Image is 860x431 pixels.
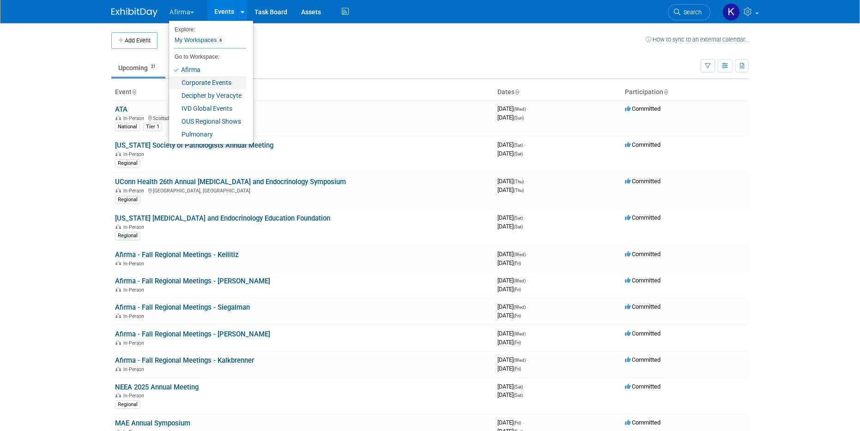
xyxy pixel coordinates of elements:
[497,178,527,185] span: [DATE]
[514,331,526,336] span: (Wed)
[497,277,528,284] span: [DATE]
[497,286,521,293] span: [DATE]
[115,261,121,265] img: In-Person Event
[115,303,250,311] a: Afirma - Fall Regional Meetings - Siegalman
[123,366,147,372] span: In-Person
[123,393,147,399] span: In-Person
[621,84,749,100] th: Participation
[497,223,523,230] span: [DATE]
[111,59,165,77] a: Upcoming21
[497,303,528,310] span: [DATE]
[514,115,524,120] span: (Sun)
[625,330,660,337] span: Committed
[132,88,136,96] a: Sort by Event Name
[497,312,521,319] span: [DATE]
[625,419,660,426] span: Committed
[625,178,660,185] span: Committed
[527,105,528,112] span: -
[497,214,526,221] span: [DATE]
[169,128,246,141] a: Pulmonary
[514,252,526,257] span: (Wed)
[169,24,246,32] li: Explore:
[143,123,162,131] div: Tier 1
[115,141,273,150] a: [US_STATE] Society of Pathologists Annual Meeting
[115,383,199,391] a: NEEA 2025 Annual Meeting
[497,114,524,121] span: [DATE]
[115,123,140,131] div: National
[514,261,521,266] span: (Fri)
[514,358,526,363] span: (Wed)
[722,3,740,21] img: Keirsten Davis
[123,340,147,346] span: In-Person
[527,330,528,337] span: -
[497,105,528,112] span: [DATE]
[115,401,140,409] div: Regional
[115,340,121,345] img: In-Person Event
[497,251,528,257] span: [DATE]
[497,330,528,337] span: [DATE]
[625,383,660,390] span: Committed
[123,151,147,157] span: In-Person
[524,383,526,390] span: -
[514,179,524,184] span: (Thu)
[115,287,121,292] img: In-Person Event
[111,84,494,100] th: Event
[514,151,523,156] span: (Sat)
[663,88,668,96] a: Sort by Participation Type
[497,339,521,346] span: [DATE]
[115,115,121,120] img: In-Person Event
[115,251,239,259] a: Afirma - Fall Regional Meetings - Keilitiz
[174,32,246,48] a: My Workspaces6
[497,419,524,426] span: [DATE]
[169,89,246,102] a: Decipher by Veracyte
[115,196,140,204] div: Regional
[494,84,621,100] th: Dates
[115,330,270,338] a: Afirma - Fall Regional Meetings - [PERSON_NAME]
[497,356,528,363] span: [DATE]
[115,114,490,121] div: Scottsdale, [GEOGRAPHIC_DATA]
[123,287,147,293] span: In-Person
[123,261,147,267] span: In-Person
[514,278,526,283] span: (Wed)
[514,224,523,229] span: (Sat)
[115,188,121,192] img: In-Person Event
[169,76,246,89] a: Corporate Events
[115,366,121,371] img: In-Person Event
[680,9,702,16] span: Search
[525,178,527,185] span: -
[524,141,526,148] span: -
[514,420,521,425] span: (Fri)
[625,356,660,363] span: Committed
[169,102,246,115] a: IVD Global Events
[514,188,524,193] span: (Thu)
[524,214,526,221] span: -
[115,186,490,194] div: [GEOGRAPHIC_DATA], [GEOGRAPHIC_DATA]
[668,4,710,20] a: Search
[497,141,526,148] span: [DATE]
[514,107,526,112] span: (Wed)
[514,305,526,310] span: (Wed)
[527,251,528,257] span: -
[115,151,121,156] img: In-Person Event
[111,32,157,49] button: Add Event
[497,365,521,372] span: [DATE]
[169,115,246,128] a: OUS Regional Shows
[115,277,270,285] a: Afirma - Fall Regional Meetings - [PERSON_NAME]
[497,186,524,193] span: [DATE]
[527,303,528,310] span: -
[625,277,660,284] span: Committed
[514,287,521,292] span: (Fri)
[497,150,523,157] span: [DATE]
[167,59,205,77] a: Past45
[514,384,523,389] span: (Sat)
[115,232,140,240] div: Regional
[123,188,147,194] span: In-Person
[115,224,121,229] img: In-Person Event
[625,251,660,257] span: Committed
[115,393,121,397] img: In-Person Event
[514,393,523,398] span: (Sat)
[111,8,157,17] img: ExhibitDay
[514,340,521,345] span: (Fri)
[123,313,147,319] span: In-Person
[514,366,521,371] span: (Fri)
